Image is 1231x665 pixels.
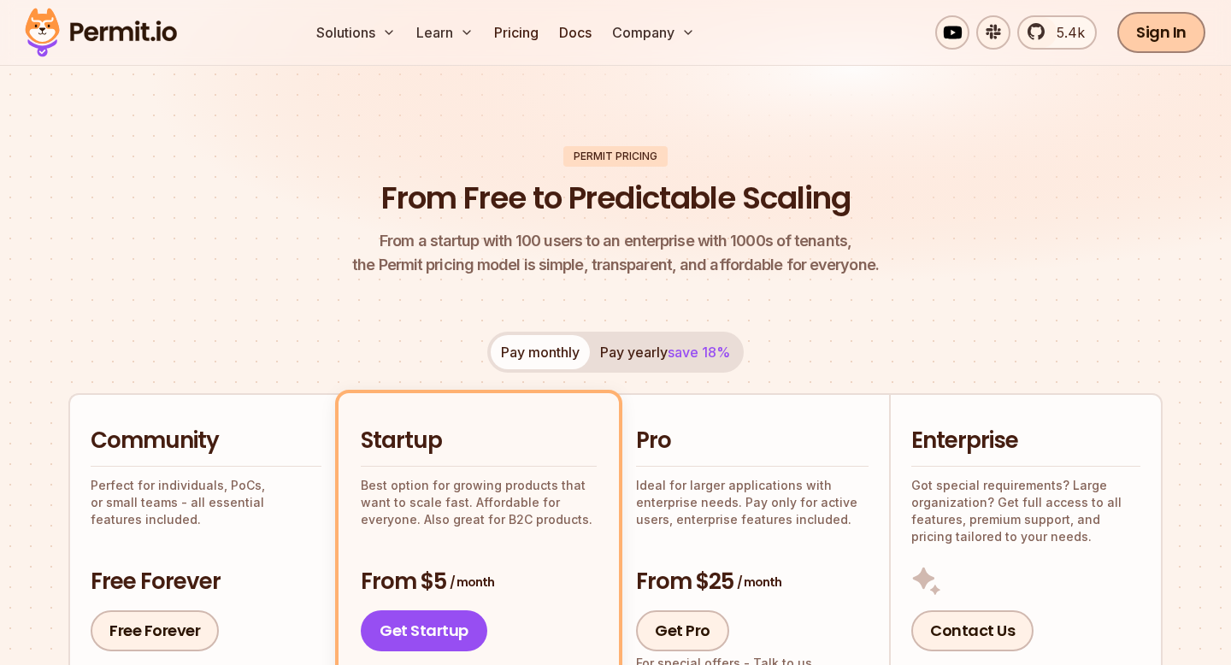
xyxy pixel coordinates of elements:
[381,177,851,220] h1: From Free to Predictable Scaling
[636,567,869,597] h3: From $25
[636,610,729,651] a: Get Pro
[605,15,702,50] button: Company
[309,15,403,50] button: Solutions
[911,477,1140,545] p: Got special requirements? Large organization? Get full access to all features, premium support, a...
[487,15,545,50] a: Pricing
[361,567,597,597] h3: From $5
[590,335,740,369] button: Pay yearlysave 18%
[17,3,185,62] img: Permit logo
[352,229,879,277] p: the Permit pricing model is simple, transparent, and affordable for everyone.
[911,426,1140,456] h2: Enterprise
[409,15,480,50] button: Learn
[361,477,597,528] p: Best option for growing products that want to scale fast. Affordable for everyone. Also great for...
[450,574,494,591] span: / month
[361,426,597,456] h2: Startup
[91,477,321,528] p: Perfect for individuals, PoCs, or small teams - all essential features included.
[636,477,869,528] p: Ideal for larger applications with enterprise needs. Pay only for active users, enterprise featur...
[636,426,869,456] h2: Pro
[552,15,598,50] a: Docs
[91,610,219,651] a: Free Forever
[737,574,781,591] span: / month
[361,610,487,651] a: Get Startup
[563,146,668,167] div: Permit Pricing
[352,229,879,253] span: From a startup with 100 users to an enterprise with 1000s of tenants,
[911,610,1034,651] a: Contact Us
[91,426,321,456] h2: Community
[1117,12,1205,53] a: Sign In
[1017,15,1097,50] a: 5.4k
[91,567,321,597] h3: Free Forever
[1046,22,1085,43] span: 5.4k
[668,344,730,361] span: save 18%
